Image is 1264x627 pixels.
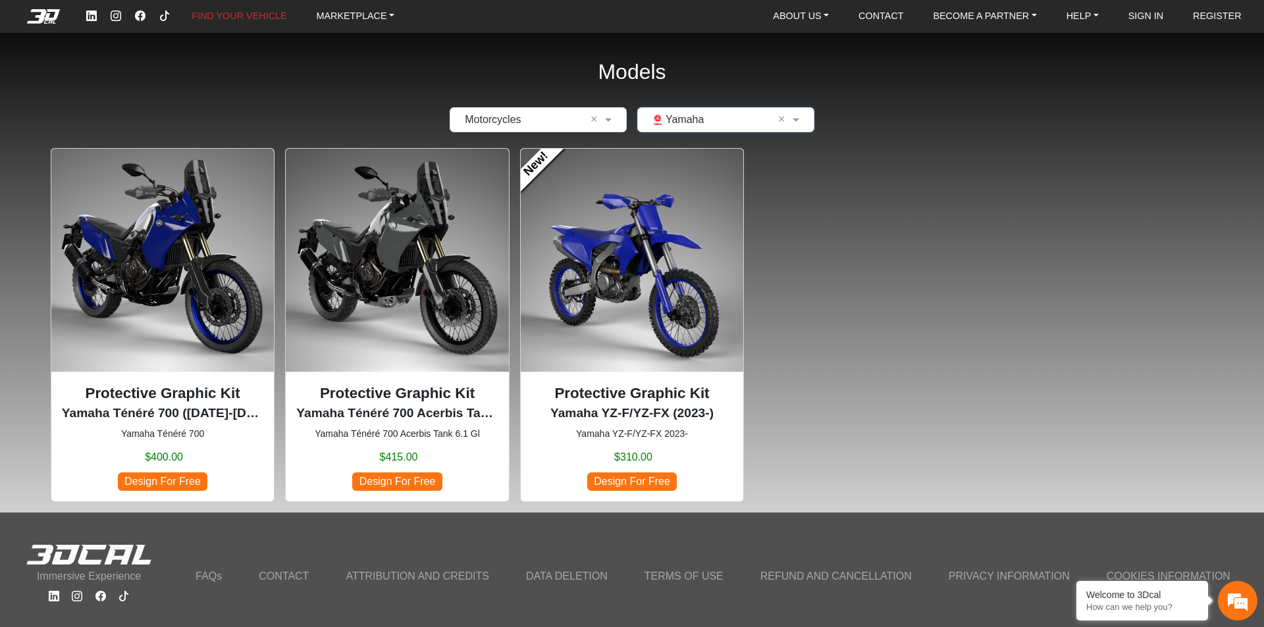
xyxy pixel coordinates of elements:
[1123,6,1169,26] a: SIGN IN
[296,427,498,441] small: Yamaha Ténéré 700 Acerbis Tank 6.1 Gl
[338,564,497,588] a: ATTRIBUTION AND CREDITS
[380,449,418,465] span: $415.00
[88,69,241,86] div: Chat with us now
[186,6,292,26] a: FIND YOUR VEHICLE
[531,427,733,441] small: Yamaha YZ-F/YZ-FX 2023-
[296,404,498,423] p: Yamaha Ténéré 700 Acerbis Tank 6.1 Gl (2019-2024)
[118,472,207,490] span: Design For Free
[768,6,834,26] a: ABOUT US
[941,564,1078,588] a: PRIVACY INFORMATION
[51,149,274,371] img: Ténéré 700null2019-2024
[285,148,509,501] div: Yamaha Ténéré 700 Acerbis Tank 6.1 Gl
[520,148,744,501] div: Yamaha YZ-F/YZ-FX 2023-
[598,42,666,102] h2: Models
[1099,564,1238,588] a: COOKIES INFORMATION
[521,149,743,371] img: YZ-F/YZ-FXnull2023-
[614,449,652,465] span: $310.00
[1188,6,1247,26] a: REGISTER
[296,382,498,405] p: Protective Graphic Kit
[286,149,508,371] img: Ténéré 700 Acerbis Tank 6.1 Gl2019-2024
[62,404,263,423] p: Yamaha Ténéré 700 (2019-2024)
[510,138,563,191] a: New!
[531,404,733,423] p: Yamaha YZ-F/YZ-FX (2023-)
[531,382,733,405] p: Protective Graphic Kit
[853,6,908,26] a: CONTACT
[76,155,182,280] span: We're online!
[88,389,170,430] div: FAQs
[188,564,230,588] a: FAQs
[352,472,442,490] span: Design For Free
[51,148,275,501] div: Yamaha Ténéré 700
[7,343,251,389] textarea: Type your message and hit 'Enter'
[1061,6,1104,26] a: HELP
[62,427,263,441] small: Yamaha Ténéré 700
[591,112,602,128] span: Clean Field
[637,564,731,588] a: TERMS OF USE
[518,564,616,588] a: DATA DELETION
[216,7,248,38] div: Minimize live chat window
[7,412,88,421] span: Conversation
[145,449,183,465] span: $400.00
[752,564,920,588] a: REFUND AND CANCELLATION
[1086,602,1198,612] p: How can we help you?
[311,6,400,26] a: MARKETPLACE
[778,112,789,128] span: Clean Field
[169,389,251,430] div: Articles
[251,564,317,588] a: CONTACT
[1086,589,1198,600] div: Welcome to 3Dcal
[26,568,152,584] p: Immersive Experience
[928,6,1041,26] a: BECOME A PARTNER
[14,68,34,88] div: Navigation go back
[587,472,677,490] span: Design For Free
[62,382,263,405] p: Protective Graphic Kit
